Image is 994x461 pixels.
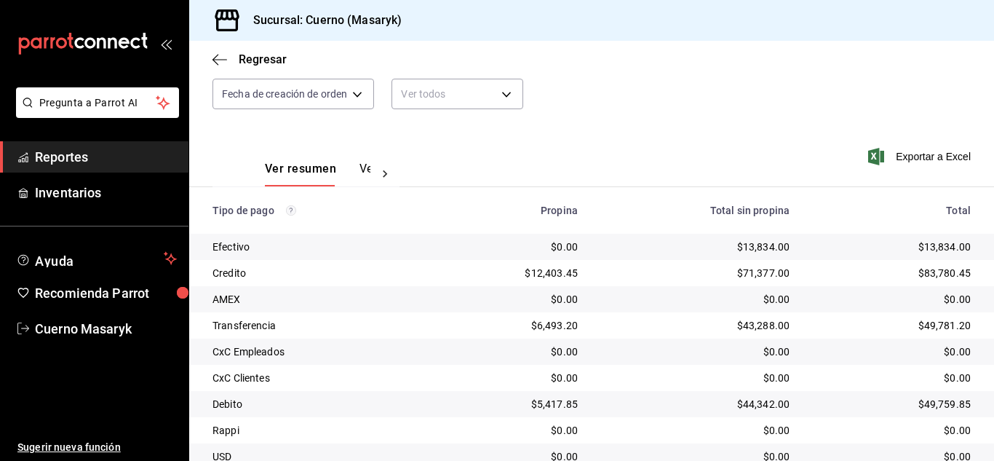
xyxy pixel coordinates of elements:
[212,266,421,280] div: Credito
[601,344,790,359] div: $0.00
[17,440,177,455] span: Sugerir nueva función
[212,423,421,438] div: Rappi
[212,318,421,333] div: Transferencia
[445,205,578,216] div: Propina
[445,240,578,254] div: $0.00
[265,162,336,186] button: Ver resumen
[445,423,578,438] div: $0.00
[445,397,578,411] div: $5,417.85
[10,106,179,121] a: Pregunta a Parrot AI
[601,397,790,411] div: $44,342.00
[601,205,790,216] div: Total sin propina
[601,240,790,254] div: $13,834.00
[239,52,287,66] span: Regresar
[601,423,790,438] div: $0.00
[871,148,971,165] button: Exportar a Excel
[601,318,790,333] div: $43,288.00
[601,292,790,307] div: $0.00
[212,240,421,254] div: Efectivo
[212,397,421,411] div: Debito
[813,397,971,411] div: $49,759.85
[286,205,296,216] svg: Los pagos realizados con Pay y otras terminales son montos brutos.
[222,87,347,101] span: Fecha de creación de orden
[242,12,402,29] h3: Sucursal: Cuerno (Masaryk)
[35,183,177,202] span: Inventarios
[813,292,971,307] div: $0.00
[445,344,578,359] div: $0.00
[813,344,971,359] div: $0.00
[212,205,421,216] div: Tipo de pago
[445,292,578,307] div: $0.00
[212,344,421,359] div: CxC Empleados
[813,318,971,333] div: $49,781.20
[39,95,156,111] span: Pregunta a Parrot AI
[212,371,421,385] div: CxC Clientes
[359,162,414,186] button: Ver pagos
[35,319,177,339] span: Cuerno Masaryk
[35,283,177,303] span: Recomienda Parrot
[35,147,177,167] span: Reportes
[813,423,971,438] div: $0.00
[16,87,179,118] button: Pregunta a Parrot AI
[601,371,790,385] div: $0.00
[601,266,790,280] div: $71,377.00
[445,371,578,385] div: $0.00
[35,250,158,267] span: Ayuda
[212,52,287,66] button: Regresar
[813,371,971,385] div: $0.00
[445,266,578,280] div: $12,403.45
[813,240,971,254] div: $13,834.00
[813,266,971,280] div: $83,780.45
[813,205,971,216] div: Total
[445,318,578,333] div: $6,493.20
[265,162,370,186] div: navigation tabs
[212,292,421,307] div: AMEX
[160,38,172,50] button: open_drawer_menu
[391,79,523,109] div: Ver todos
